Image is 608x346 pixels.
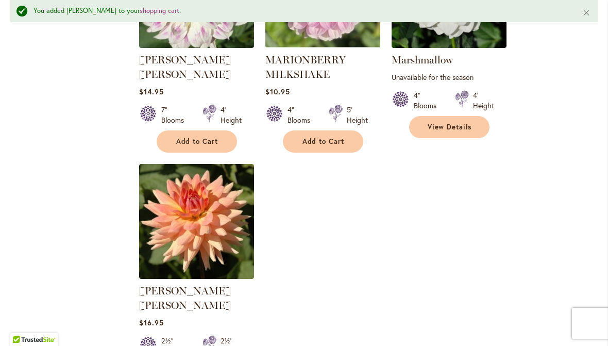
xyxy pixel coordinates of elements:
[347,105,368,125] div: 5' Height
[139,87,164,96] span: $14.95
[288,105,316,125] div: 4" Blooms
[428,123,472,131] span: View Details
[139,318,164,327] span: $16.95
[139,271,254,281] a: Mary Jo
[139,164,254,279] img: Mary Jo
[283,130,363,153] button: Add to Cart
[392,72,506,82] p: Unavailable for the season
[176,137,218,146] span: Add to Cart
[265,54,346,80] a: MARIONBERRY MILKSHAKE
[139,40,254,50] a: MARGARET ELLEN
[8,309,37,338] iframe: Launch Accessibility Center
[139,285,231,311] a: [PERSON_NAME] [PERSON_NAME]
[265,40,380,50] a: MARIONBERRY MILKSHAKE
[157,130,237,153] button: Add to Cart
[33,6,567,16] div: You added [PERSON_NAME] to your .
[409,116,489,138] a: View Details
[473,90,494,111] div: 4' Height
[265,87,290,96] span: $10.95
[302,137,345,146] span: Add to Cart
[139,54,231,80] a: [PERSON_NAME] [PERSON_NAME]
[140,6,179,15] a: shopping cart
[161,105,190,125] div: 7" Blooms
[392,40,506,50] a: Marshmallow
[392,54,453,66] a: Marshmallow
[221,105,242,125] div: 4' Height
[414,90,443,111] div: 4" Blooms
